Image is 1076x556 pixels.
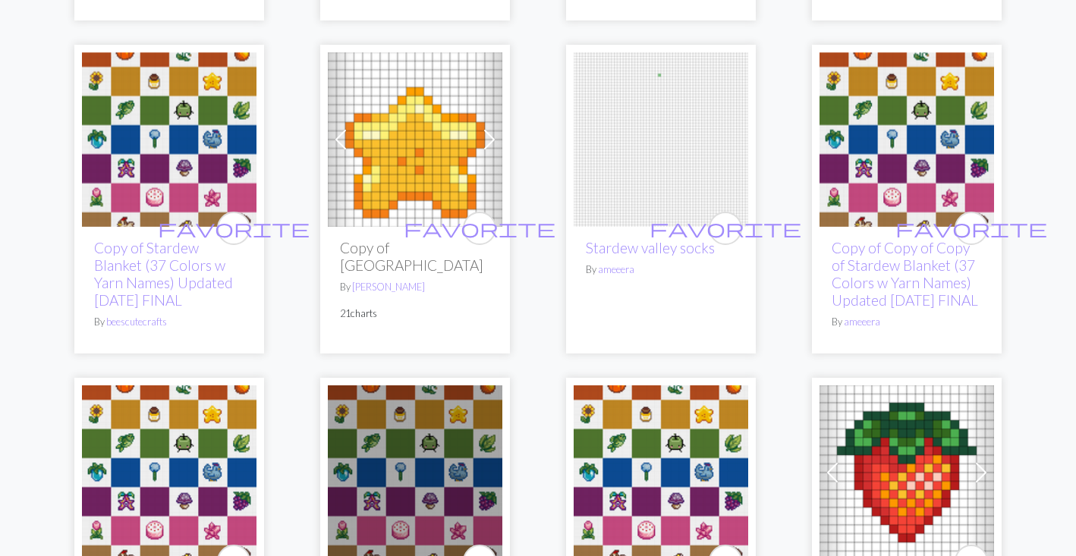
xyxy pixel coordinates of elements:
[650,216,801,240] span: favorite
[832,315,982,329] p: By
[844,316,880,328] a: ameeera
[94,239,233,309] a: Copy of Stardew Blanket (37 Colors w Yarn Names) Updated [DATE] FINAL
[574,130,748,145] a: Stardew valley socks
[82,130,256,145] a: Stardew Blanket (36 Colors) Credit: FruityDayCrochet
[895,213,1047,243] i: favourite
[106,316,167,328] a: beescutecrafts
[82,52,256,227] img: Stardew Blanket (36 Colors) Credit: FruityDayCrochet
[158,216,310,240] span: favorite
[955,212,988,245] button: favourite
[94,315,244,329] p: By
[217,212,250,245] button: favourite
[586,262,736,277] p: By
[82,463,256,478] a: Stardew Blanket (36 Colors) Credit: FruityDayCrochet
[340,306,490,321] p: 21 charts
[340,239,490,274] h2: Copy of [GEOGRAPHIC_DATA]
[820,130,994,145] a: Stardew Blanket (36 Colors) Credit: FruityDayCrochet
[832,239,978,309] a: Copy of Copy of Copy of Stardew Blanket (37 Colors w Yarn Names) Updated [DATE] FINAL
[709,212,742,245] button: favourite
[328,130,502,145] a: starfruit
[328,463,502,478] a: Stardew Blanket (36 Colors) Credit: FruityDayCrochet
[586,239,715,256] a: Stardew valley socks
[463,212,496,245] button: favourite
[574,52,748,227] img: Stardew valley socks
[650,213,801,243] i: favourite
[895,216,1047,240] span: favorite
[404,213,555,243] i: favourite
[340,280,490,294] p: By
[820,463,994,478] a: Strawberry
[352,281,425,293] a: [PERSON_NAME]
[598,263,634,275] a: ameeera
[328,52,502,227] img: starfruit
[574,463,748,478] a: Stardew Blanket (36 Colors) Credit: FruityDayCrochet
[820,52,994,227] img: Stardew Blanket (36 Colors) Credit: FruityDayCrochet
[404,216,555,240] span: favorite
[158,213,310,243] i: favourite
